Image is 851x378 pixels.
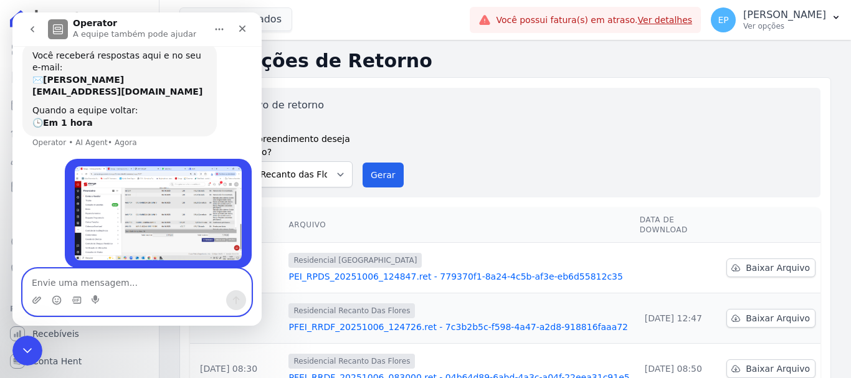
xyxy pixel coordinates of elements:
[363,163,404,187] button: Gerar
[10,146,239,270] div: Erica diz…
[195,5,219,29] button: Início
[39,283,49,293] button: Selecionador de Emoji
[19,283,29,293] button: Upload do anexo
[11,257,239,278] textarea: Envie uma mensagem...
[288,354,415,369] span: Residencial Recanto Das Flores
[288,253,422,268] span: Residencial [GEOGRAPHIC_DATA]
[59,283,69,293] button: Selecionador de GIF
[32,355,82,367] span: Conta Hent
[32,328,79,340] span: Recebíveis
[20,92,194,116] div: Quando a equipe voltar: 🕒
[288,321,629,333] a: PFEI_RRDF_20251006_124726.ret - 7c3b2b5c-f598-4a47-a2d8-918816faaa72
[726,309,815,328] a: Baixar Arquivo
[5,120,154,144] a: Lotes
[5,147,154,172] a: Clientes
[746,262,810,274] span: Baixar Arquivo
[5,37,154,62] a: Visão Geral
[10,301,149,316] div: Plataformas
[283,207,634,243] th: Arquivo
[12,12,262,326] iframe: Intercom live chat
[5,174,154,199] a: Minha Carteira
[5,321,154,346] a: Recebíveis
[20,37,194,86] div: Você receberá respostas aqui e no seu e-mail: ✉️
[200,98,353,128] label: Gerar arquivo de retorno avulso
[5,349,154,374] a: Conta Hent
[746,312,810,324] span: Baixar Arquivo
[5,229,154,254] a: Crédito
[743,21,826,31] p: Ver opções
[5,257,154,281] a: Negativação
[20,62,190,85] b: [PERSON_NAME][EMAIL_ADDRESS][DOMAIN_NAME]
[746,362,810,375] span: Baixar Arquivo
[179,7,292,31] button: 2 selecionados
[635,207,722,243] th: Data de Download
[701,2,851,37] button: EP [PERSON_NAME] Ver opções
[179,50,831,72] h2: Exportações de Retorno
[5,202,154,227] a: Transferências
[5,65,154,90] a: Contratos
[79,283,89,293] button: Start recording
[726,258,815,277] a: Baixar Arquivo
[31,105,80,115] b: Em 1 hora
[638,15,693,25] a: Ver detalhes
[718,16,728,24] span: EP
[10,30,239,147] div: Operator diz…
[12,336,42,366] iframe: Intercom live chat
[743,9,826,21] p: [PERSON_NAME]
[219,5,241,27] div: Fechar
[288,270,629,283] a: PEI_RPDS_20251006_124847.ret - 779370f1-8a24-4c5b-af3e-eb6d55812c35
[60,16,184,28] p: A equipe também pode ajudar
[214,278,234,298] button: Enviar uma mensagem
[200,128,353,159] label: Para qual empreendimento deseja gerar o arquivo?
[496,14,692,27] span: Você possui fatura(s) em atraso.
[288,303,415,318] span: Residencial Recanto Das Flores
[635,293,722,344] td: [DATE] 12:47
[726,359,815,378] a: Baixar Arquivo
[20,126,125,134] div: Operator • AI Agent • Agora
[10,30,204,125] div: Você receberá respostas aqui e no seu e-mail:✉️[PERSON_NAME][EMAIL_ADDRESS][DOMAIN_NAME]Quando a ...
[5,92,154,117] a: Parcelas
